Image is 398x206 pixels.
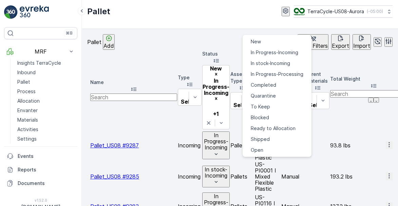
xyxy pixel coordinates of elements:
[251,114,269,121] span: Blocked
[17,117,38,123] p: Materials
[103,43,114,49] p: Add
[178,173,202,180] p: Incoming
[15,96,77,106] a: Allocation
[18,153,75,160] p: Events
[17,98,40,104] p: Allocation
[251,49,298,56] span: In Progress-Incoming
[332,43,349,49] p: Export
[178,74,202,81] p: Type
[233,102,251,108] p: Select
[18,166,75,173] p: Reports
[213,111,219,117] p: + 1
[294,5,393,18] button: TerraCycle-US08-Aurora(-05:00)
[230,173,254,180] p: Pallets
[307,8,364,15] p: TerraCycle-US08-Aurora
[15,106,77,115] a: Envanter
[251,71,303,78] span: In Progress-Processing
[90,173,139,180] a: Pallet_US08 #9285
[18,180,75,187] p: Documents
[4,163,77,177] a: Reports
[331,34,350,50] button: Export
[18,48,64,55] p: MRF
[15,125,77,134] a: Activities
[17,126,38,133] p: Activities
[243,35,311,157] ul: In Progress-Incoming
[203,71,229,78] div: Remove New
[298,43,328,49] p: Clear Filters
[15,134,77,144] a: Settings
[251,103,270,110] span: To Keep
[203,132,229,151] p: In Progress-Incoming
[87,39,101,45] p: Pallet
[251,60,290,67] span: In stock-Incoming
[251,147,263,153] span: Open
[203,78,229,96] div: In Progress-Incoming
[103,34,115,50] button: Add
[4,45,77,58] button: MRF
[202,50,230,57] p: Status
[4,149,77,163] a: Events
[294,8,305,15] img: image_ci7OI47.png
[353,43,370,49] p: Import
[251,92,276,99] span: Quarantine
[17,79,30,85] p: Pallet
[251,38,261,45] span: New
[17,69,36,76] p: Inbound
[230,142,254,148] p: Pallets
[255,130,281,161] p: US-PI0001 I Mixed Flexible Plastic
[251,82,276,88] span: Completed
[306,71,329,84] p: Parent Materials
[90,142,139,149] a: Pallet_US08 #9287
[17,60,61,66] p: Insights TerraCycle
[15,77,77,87] a: Pallet
[17,88,36,95] p: Process
[17,136,37,142] p: Settings
[4,5,18,19] img: logo
[367,9,383,14] p: ( -05:00 )
[181,99,198,105] p: Select
[90,79,177,86] p: Name
[4,177,77,190] a: Documents
[230,71,254,84] p: Asset Type
[15,87,77,96] a: Process
[20,5,49,19] img: logo_light-DOdMpM7g.png
[353,34,371,50] button: Import
[203,65,229,71] div: New
[298,34,328,50] button: Clear Filters
[255,161,281,192] p: US-PI0001 I Mixed Flexible Plastic
[15,115,77,125] a: Materials
[17,107,38,114] p: Envanter
[202,131,230,160] button: In Progress-Incoming
[203,96,229,102] div: Remove In Progress-Incoming
[4,198,77,202] span: v 1.52.0
[66,30,73,36] p: ⌘B
[90,94,177,101] input: Search
[87,6,110,17] p: Pallet
[15,58,77,68] a: Insights TerraCycle
[178,142,202,148] p: Incoming
[251,136,270,143] span: Shipped
[15,68,77,77] a: Inbound
[203,166,229,179] p: In stock-Incoming
[281,173,305,180] p: Manual
[202,166,230,187] button: In stock-Incoming
[251,125,296,132] span: Ready to Allocation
